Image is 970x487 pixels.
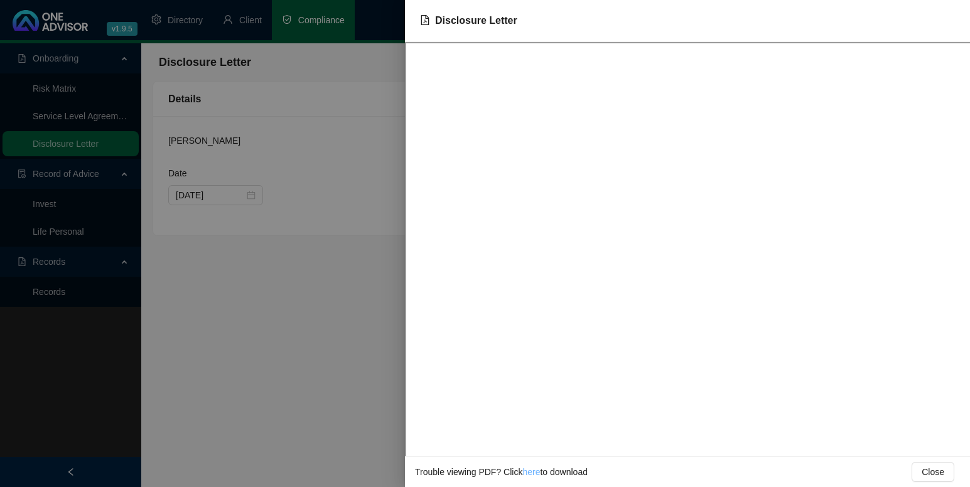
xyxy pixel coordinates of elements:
[415,467,522,477] span: Trouble viewing PDF? Click
[922,465,944,479] span: Close
[912,462,954,482] button: Close
[435,15,517,26] span: Disclosure Letter
[540,467,588,477] span: to download
[522,467,540,477] a: here
[420,15,430,25] span: file-pdf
